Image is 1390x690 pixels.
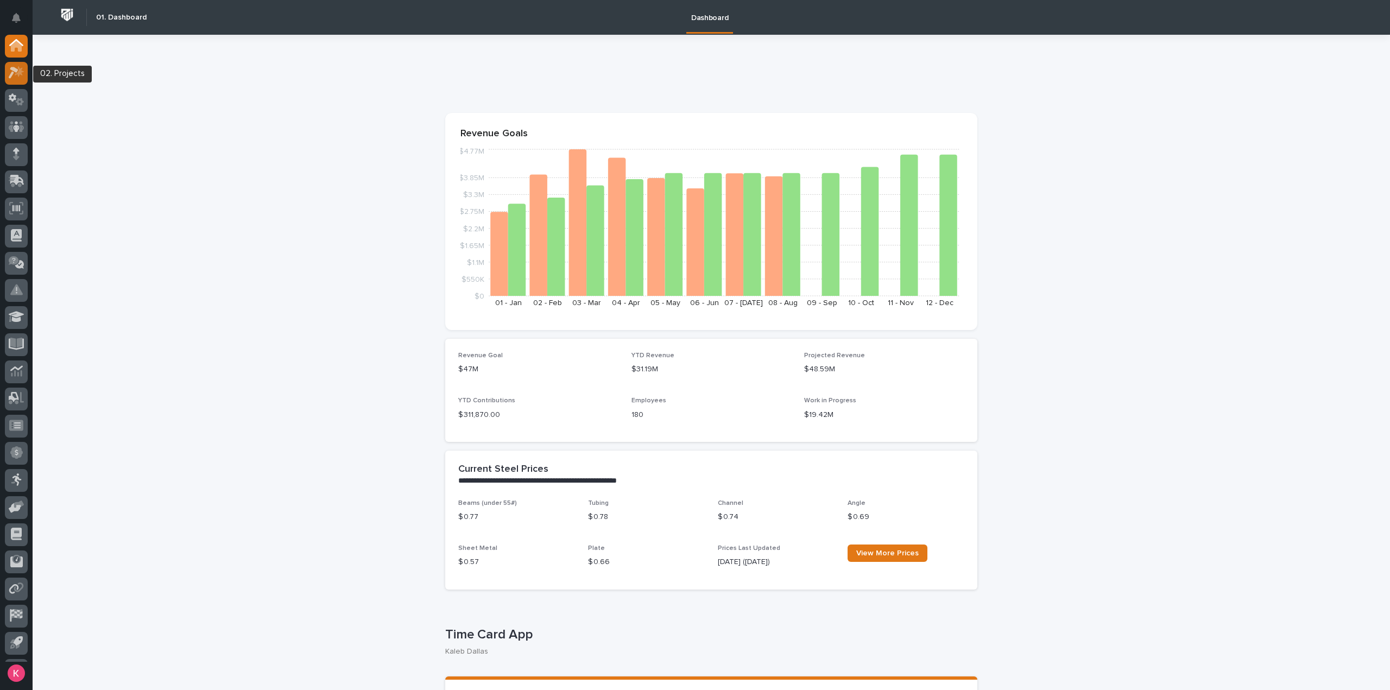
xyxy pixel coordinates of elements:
text: 12 - Dec [926,299,953,307]
tspan: $2.2M [463,225,484,232]
a: View More Prices [848,545,927,562]
span: Prices Last Updated [718,545,780,552]
text: 08 - Aug [768,299,798,307]
p: $ 0.77 [458,511,575,523]
p: 180 [631,409,792,421]
button: users-avatar [5,662,28,685]
text: 02 - Feb [533,299,562,307]
tspan: $3.3M [463,191,484,199]
p: $47M [458,364,618,375]
text: 07 - [DATE] [724,299,763,307]
text: 01 - Jan [495,299,522,307]
span: Sheet Metal [458,545,497,552]
span: View More Prices [856,549,919,557]
tspan: $3.85M [459,174,484,182]
h2: 01. Dashboard [96,13,147,22]
p: $ 311,870.00 [458,409,618,421]
p: $ 0.69 [848,511,964,523]
p: Time Card App [445,627,973,643]
tspan: $2.75M [459,208,484,216]
span: Revenue Goal [458,352,503,359]
p: Revenue Goals [460,128,962,140]
p: Kaleb Dallas [445,647,969,656]
p: $ 0.78 [588,511,705,523]
span: Channel [718,500,743,507]
text: 03 - Mar [572,299,601,307]
tspan: $0 [475,293,484,300]
span: Employees [631,397,666,404]
tspan: $1.1M [467,258,484,266]
span: Beams (under 55#) [458,500,517,507]
img: Workspace Logo [57,5,77,25]
text: 05 - May [650,299,680,307]
span: Projected Revenue [804,352,865,359]
p: $ 0.74 [718,511,835,523]
p: $ 0.66 [588,556,705,568]
div: Notifications [14,13,28,30]
tspan: $550K [462,275,484,283]
p: [DATE] ([DATE]) [718,556,835,568]
text: 06 - Jun [690,299,719,307]
span: Tubing [588,500,609,507]
span: Work in Progress [804,397,856,404]
p: $19.42M [804,409,964,421]
span: Angle [848,500,865,507]
text: 04 - Apr [612,299,640,307]
h2: Current Steel Prices [458,464,548,476]
tspan: $4.77M [459,148,484,155]
text: 10 - Oct [848,299,874,307]
p: $31.19M [631,364,792,375]
p: $48.59M [804,364,964,375]
button: Notifications [5,7,28,29]
tspan: $1.65M [460,242,484,249]
span: YTD Contributions [458,397,515,404]
text: 11 - Nov [888,299,914,307]
span: YTD Revenue [631,352,674,359]
p: $ 0.57 [458,556,575,568]
span: Plate [588,545,605,552]
text: 09 - Sep [807,299,837,307]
